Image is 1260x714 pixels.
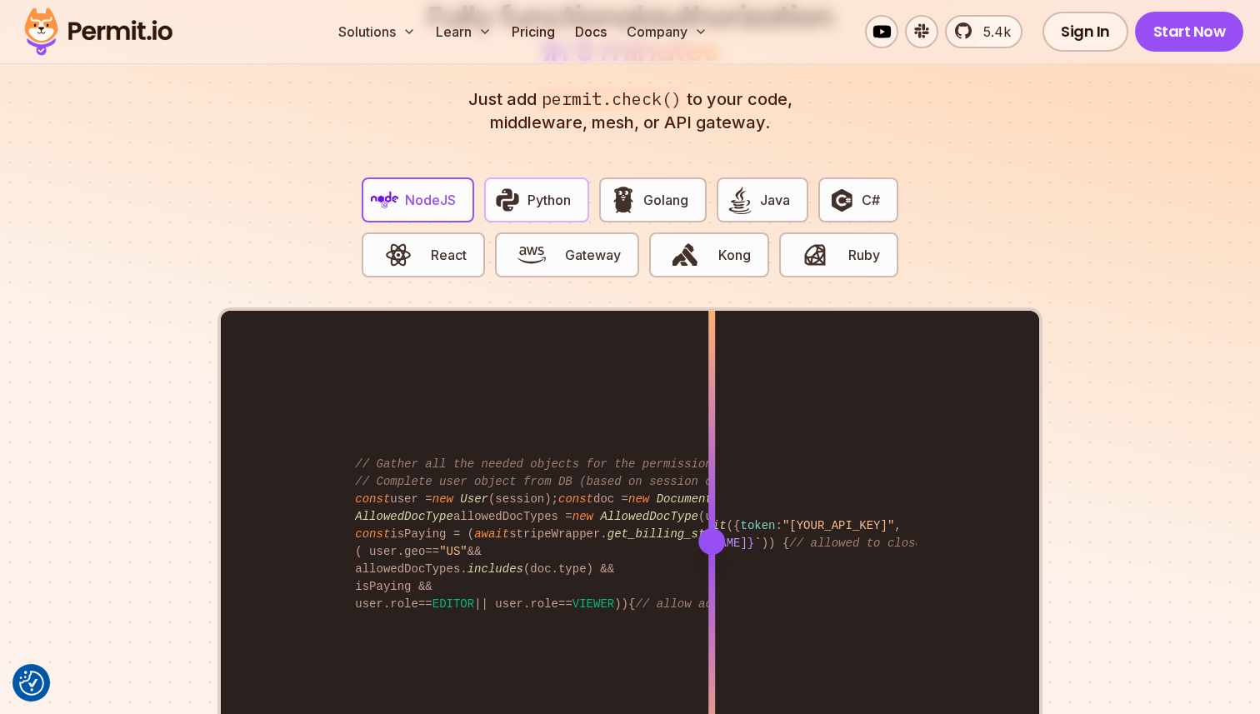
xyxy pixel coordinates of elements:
span: new [628,492,649,506]
span: new [432,492,453,506]
img: NodeJS [371,186,399,214]
span: "US" [439,545,467,558]
span: C# [862,190,880,210]
a: Pricing [505,15,562,48]
span: User [460,492,488,506]
span: role [530,597,558,611]
span: token [740,519,775,532]
span: includes [467,562,523,576]
span: // Complete user object from DB (based on session object, only 3 DB queries...) [355,475,908,488]
a: Start Now [1135,12,1244,52]
span: new [572,510,593,523]
img: Gateway [517,241,546,269]
span: const [558,492,593,506]
span: Document [657,492,712,506]
img: Python [493,186,522,214]
span: geo [404,545,425,558]
span: "[YOUR_API_KEY]" [782,519,894,532]
span: 5.4k [973,22,1011,42]
span: Golang [643,190,688,210]
img: Ruby [801,241,829,269]
span: permit.check() [537,87,687,112]
img: Kong [671,241,699,269]
button: Consent Preferences [19,671,44,696]
a: Docs [568,15,613,48]
span: VIEWER [572,597,614,611]
span: Kong [718,245,751,265]
a: 5.4k [945,15,1022,48]
img: Java [726,186,754,214]
h2: authorization [423,1,837,67]
span: // allowed to close issue [789,537,964,550]
img: Permit logo [17,3,180,60]
img: Golang [609,186,637,214]
span: get_billing_status [607,527,733,541]
code: user = (session); doc = ( , , session. ); allowedDocTypes = (user. ); isPaying = ( stripeWrapper.... [343,442,916,627]
span: Ruby [848,245,880,265]
span: const [355,492,390,506]
img: C# [827,186,856,214]
span: await [474,527,509,541]
a: Sign In [1042,12,1128,52]
span: role [390,597,418,611]
span: // Gather all the needed objects for the permission check [355,457,754,471]
span: AllowedDocType [355,510,453,523]
span: Java [760,190,790,210]
span: Python [527,190,571,210]
span: type [558,562,587,576]
span: AllowedDocType [600,510,698,523]
span: React [431,245,467,265]
button: Learn [429,15,498,48]
button: Solutions [332,15,422,48]
button: Company [620,15,714,48]
span: const [355,527,390,541]
span: EDITOR [432,597,474,611]
img: React [384,241,412,269]
img: Revisit consent button [19,671,44,696]
span: // allow access [635,597,740,611]
p: Just add to your code, middleware, mesh, or API gateway. [450,87,810,134]
span: Gateway [565,245,621,265]
span: NodeJS [405,190,456,210]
